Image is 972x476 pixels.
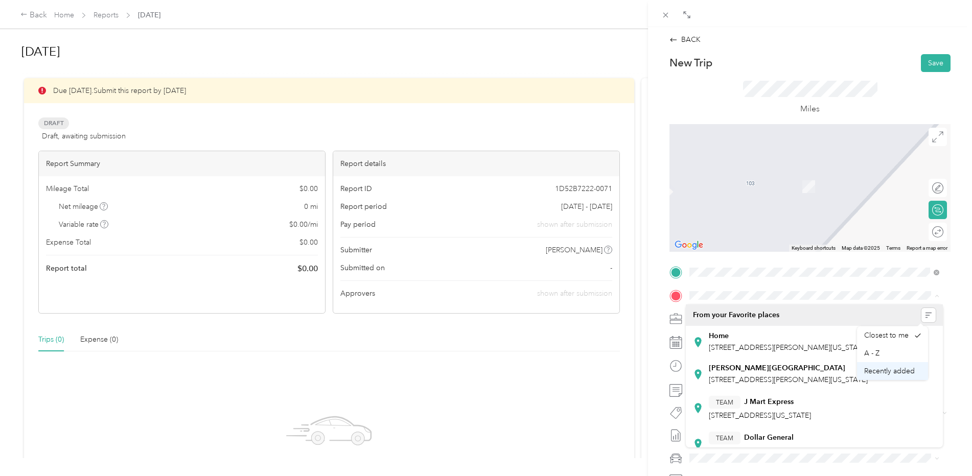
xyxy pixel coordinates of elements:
iframe: Everlance-gr Chat Button Frame [915,419,972,476]
button: TEAM [709,396,740,409]
a: Report a map error [907,245,947,251]
strong: Home [709,331,729,341]
span: [STREET_ADDRESS][PERSON_NAME][US_STATE] [709,375,868,384]
p: New Trip [669,56,712,70]
span: [STREET_ADDRESS][PERSON_NAME][US_STATE] [709,343,868,352]
img: Google [672,239,706,252]
strong: Dollar General [744,433,794,442]
span: From your Favorite places [693,311,779,320]
a: Open this area in Google Maps (opens a new window) [672,239,706,252]
span: TEAM [716,433,733,442]
strong: [PERSON_NAME][GEOGRAPHIC_DATA] [709,364,845,373]
button: TEAM [709,432,740,444]
a: Terms (opens in new tab) [886,245,900,251]
div: BACK [669,34,701,45]
span: [STREET_ADDRESS][US_STATE] [709,447,811,456]
button: Keyboard shortcuts [792,245,836,252]
p: Miles [800,103,820,115]
span: Closest to me [864,331,909,340]
span: [STREET_ADDRESS][US_STATE] [709,411,811,420]
strong: J Mart Express [744,397,794,407]
button: Save [921,54,951,72]
span: Recently added [864,367,915,375]
span: TEAM [716,397,733,407]
span: A - Z [864,349,880,358]
span: Map data ©2025 [842,245,880,251]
